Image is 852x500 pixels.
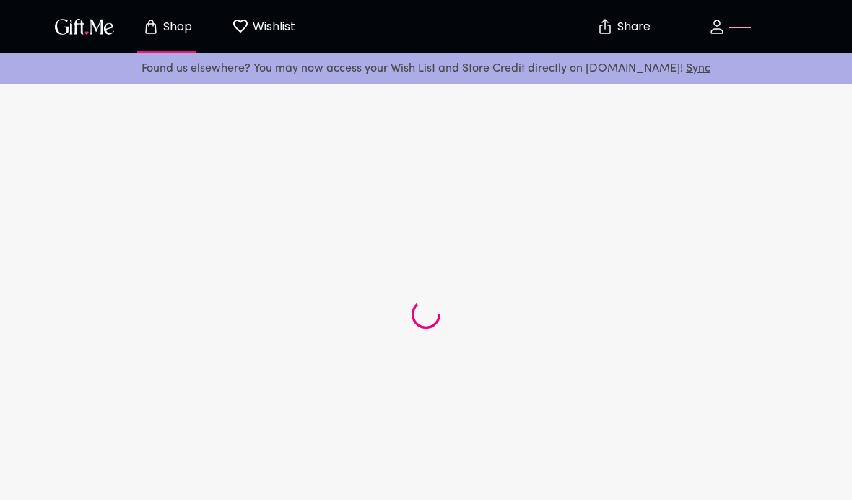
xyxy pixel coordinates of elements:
p: Found us elsewhere? You may now access your Wish List and Store Credit directly on [DOMAIN_NAME]! [12,59,840,78]
button: Store page [127,4,207,50]
img: GiftMe Logo [52,16,117,37]
button: Wishlist page [224,4,303,50]
a: Sync [686,63,710,74]
p: Share [614,21,651,33]
button: Share [598,1,648,52]
p: Wishlist [249,17,295,36]
p: Shop [160,21,192,33]
button: GiftMe Logo [51,18,118,35]
img: secure [596,18,614,35]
